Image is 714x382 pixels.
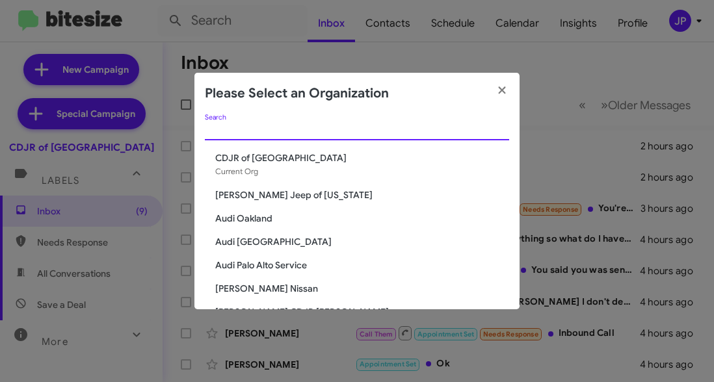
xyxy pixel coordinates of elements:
span: Current Org [215,166,258,176]
span: Audi Oakland [215,212,509,225]
span: Audi Palo Alto Service [215,259,509,272]
h2: Please Select an Organization [205,83,389,104]
span: CDJR of [GEOGRAPHIC_DATA] [215,151,509,164]
span: Audi [GEOGRAPHIC_DATA] [215,235,509,248]
span: [PERSON_NAME] Nissan [215,282,509,295]
span: [PERSON_NAME] Jeep of [US_STATE] [215,188,509,201]
span: [PERSON_NAME] CDJR [PERSON_NAME] [215,305,509,318]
